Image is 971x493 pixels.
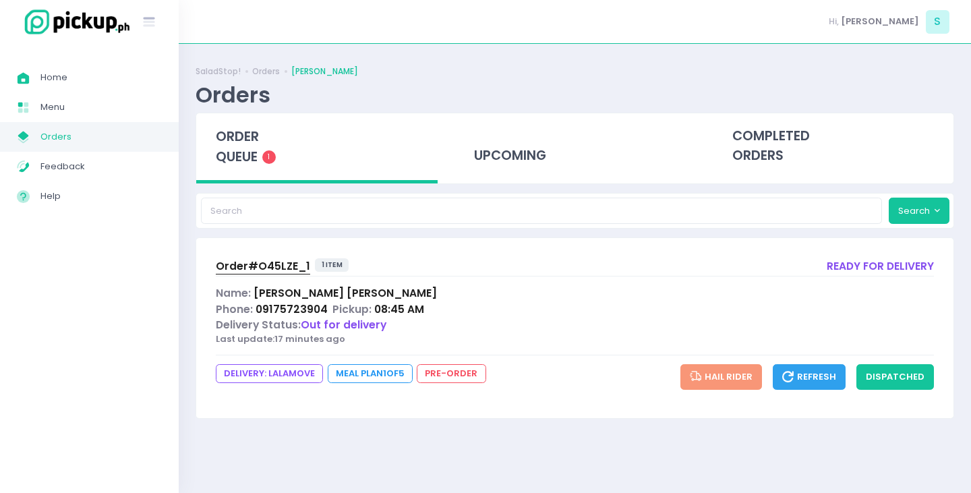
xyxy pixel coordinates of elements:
span: Delivery Status: [216,318,301,332]
span: Pickup: [332,302,372,316]
span: Feedback [40,158,162,175]
div: completed orders [712,113,953,179]
span: 17 minutes ago [274,332,345,345]
span: 09175723904 [256,302,328,316]
span: Phone: [216,302,253,316]
span: 08:45 AM [374,302,424,316]
span: order queue [216,127,259,166]
button: Search [889,198,949,223]
button: dispatched [856,364,934,390]
span: S [926,10,949,34]
span: Menu [40,98,162,116]
span: Refresh [782,370,836,383]
span: Orders [40,128,162,146]
span: Meal Plan 1 of 5 [328,364,413,383]
span: pre-order [417,364,486,383]
span: Hail Rider [690,370,753,383]
span: Order# O45LZE_1 [216,259,310,273]
span: [PERSON_NAME] [841,15,919,28]
span: Home [40,69,162,86]
a: Orders [252,65,280,78]
img: logo [17,7,131,36]
a: [PERSON_NAME] [291,65,358,78]
span: Hi, [829,15,839,28]
span: [PERSON_NAME] [PERSON_NAME] [254,286,437,300]
input: Search [201,198,883,223]
span: Help [40,187,162,205]
div: ready for delivery [827,258,934,277]
span: 1 item [315,258,349,272]
a: SaladStop! [196,65,241,78]
span: Last update: [216,332,274,345]
div: upcoming [454,113,696,179]
span: 1 [262,150,276,164]
span: DELIVERY: lalamove [216,364,323,383]
span: Out for delivery [301,318,386,332]
span: Name: [216,286,251,300]
div: Orders [196,82,270,108]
